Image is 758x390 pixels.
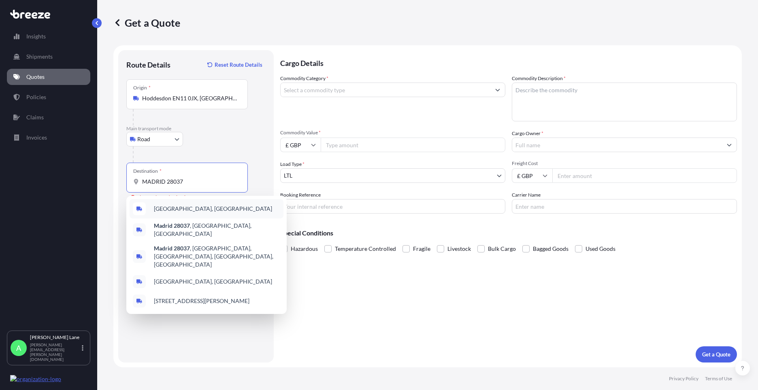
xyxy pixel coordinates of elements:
span: , [GEOGRAPHIC_DATA], [GEOGRAPHIC_DATA] [154,222,280,238]
p: Quotes [26,73,45,81]
p: Shipments [26,53,53,61]
p: Route Details [126,60,170,70]
span: [GEOGRAPHIC_DATA], [GEOGRAPHIC_DATA] [154,205,272,213]
span: Commodity Value [280,129,505,136]
span: [GEOGRAPHIC_DATA], [GEOGRAPHIC_DATA] [154,278,272,286]
input: Origin [142,94,238,102]
span: Temperature Controlled [335,243,396,255]
span: Bagged Goods [533,243,568,255]
p: Get a Quote [113,16,180,29]
b: Madrid 28037 [154,245,190,252]
span: LTL [284,172,292,180]
p: [PERSON_NAME] Lane [30,334,80,341]
input: Enter amount [552,168,737,183]
span: , [GEOGRAPHIC_DATA], [GEOGRAPHIC_DATA], [GEOGRAPHIC_DATA], [GEOGRAPHIC_DATA] [154,244,280,269]
span: Used Goods [586,243,615,255]
div: Please select a destination [130,193,191,201]
p: Terms of Use [705,375,732,382]
label: Commodity Description [512,74,566,83]
input: Type amount [321,138,505,152]
input: Select a commodity type [281,83,490,97]
p: Main transport mode [126,125,266,132]
label: Carrier Name [512,191,541,199]
b: Madrid 28037 [154,222,190,229]
button: Show suggestions [722,138,737,152]
span: Fragile [413,243,430,255]
label: Booking Reference [280,191,321,199]
span: [STREET_ADDRESS][PERSON_NAME] [154,297,249,305]
input: Enter name [512,199,737,214]
p: Invoices [26,134,47,142]
input: Full name [512,138,722,152]
div: Destination [133,168,162,174]
button: Show suggestions [490,83,505,97]
input: Destination [142,178,238,186]
span: Hazardous [291,243,318,255]
span: Freight Cost [512,160,737,167]
label: Cargo Owner [512,129,543,138]
span: Load Type [280,160,304,168]
p: Special Conditions [280,230,737,236]
label: Commodity Category [280,74,328,83]
p: Get a Quote [702,350,730,358]
p: [PERSON_NAME][EMAIL_ADDRESS][PERSON_NAME][DOMAIN_NAME] [30,342,80,362]
div: Origin [133,85,151,91]
p: Cargo Details [280,50,737,74]
span: Road [137,135,150,143]
div: Show suggestions [126,196,287,314]
span: Livestock [447,243,471,255]
p: Insights [26,32,46,40]
p: Privacy Policy [669,375,698,382]
button: Select transport [126,132,183,146]
span: Bulk Cargo [488,243,516,255]
img: organization-logo [10,375,61,383]
p: Policies [26,93,46,101]
p: Claims [26,113,44,121]
input: Your internal reference [280,199,505,214]
p: Reset Route Details [215,61,262,69]
span: A [16,344,21,352]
